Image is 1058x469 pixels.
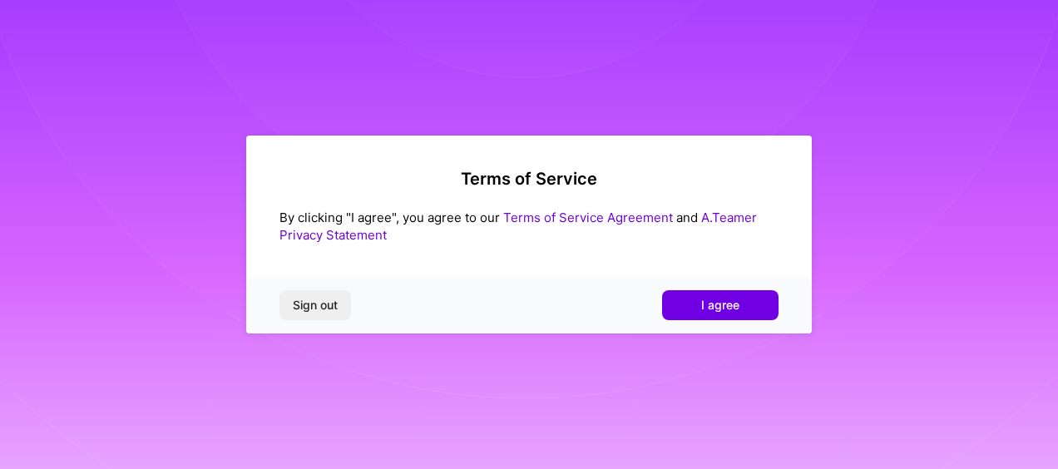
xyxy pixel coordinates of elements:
[701,297,739,313] span: I agree
[279,169,779,189] h2: Terms of Service
[662,290,779,320] button: I agree
[279,290,351,320] button: Sign out
[279,209,779,244] div: By clicking "I agree", you agree to our and
[503,210,673,225] a: Terms of Service Agreement
[293,297,338,313] span: Sign out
